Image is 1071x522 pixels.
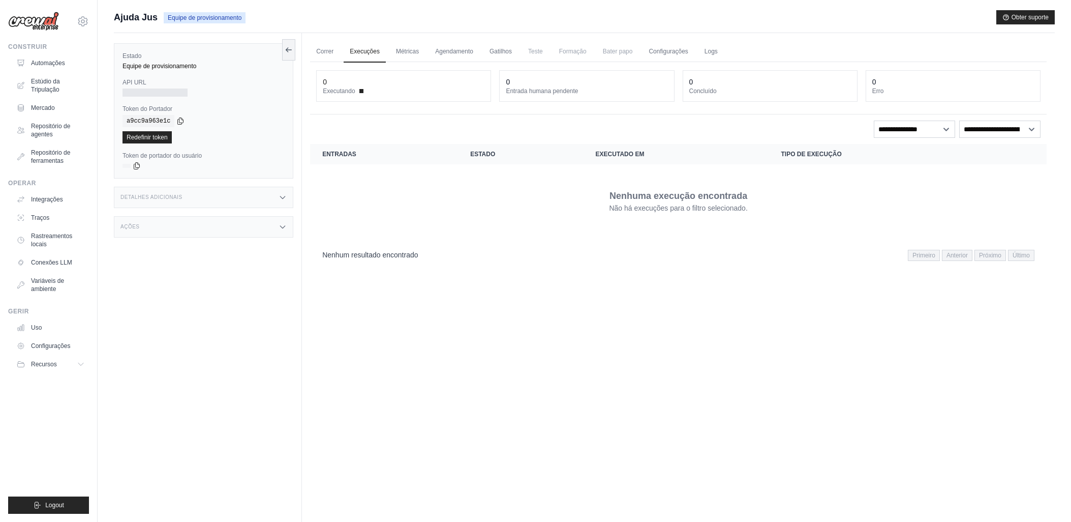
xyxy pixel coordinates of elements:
font: Repositório de ferramentas [31,149,85,165]
span: Chat is not available until the deployment is complete [597,41,639,62]
a: Repositório de ferramentas [12,144,89,169]
a: Repositório de agentes [12,118,89,142]
a: Rastreamentos locais [12,228,89,252]
label: Token de portador do usuário [123,152,285,160]
div: 0 [689,77,693,87]
button: Recursos [12,356,89,372]
div: Equipe de provisionamento [123,62,285,70]
th: Entradas [310,144,458,164]
div: 0 [872,77,876,87]
span: Teste [522,41,549,62]
font: Executando [323,87,355,95]
font: Rastreamentos locais [31,232,85,248]
button: Obter suporte [996,10,1055,24]
a: Automações [12,55,89,71]
p: Não há execuções para o filtro selecionado. [609,203,747,213]
span: Equipe de provisionamento [164,12,246,23]
font: Configurações [31,342,70,350]
span: Recursos [31,360,57,368]
label: API URL [123,78,285,86]
font: Variáveis de ambiente [31,277,85,293]
div: Gerir [8,307,89,315]
font: Estúdio da Tripulação [31,77,85,94]
span: Último [1008,250,1034,261]
a: Configurações [642,41,694,63]
a: Estúdio da Tripulação [12,73,89,98]
font: Uso [31,324,42,332]
a: Integrações [12,191,89,208]
a: Conexões LLM [12,254,89,271]
nav: Paginação [310,242,1047,268]
font: Obter suporte [1012,13,1049,21]
font: Conexões LLM [31,258,72,267]
label: Estado [123,52,285,60]
a: Métricas [390,41,425,63]
iframe: Chat Widget [1020,473,1071,522]
font: Repositório de agentes [31,122,85,138]
th: Estado [458,144,583,164]
a: Configurações [12,338,89,354]
span: Primeiro [908,250,940,261]
dt: Erro [872,87,1034,95]
a: Variáveis de ambiente [12,273,89,297]
h3: Ações [120,224,140,230]
span: Logout [45,501,64,509]
span: Ajuda Jus [114,10,158,24]
code: a9cc9a963e1c [123,115,174,127]
a: Redefinir token [123,131,172,143]
nav: Paginação [908,250,1034,261]
a: Uso [12,320,89,336]
a: Execuções [344,41,386,63]
dt: Entrada humana pendente [506,87,667,95]
img: Logotipo [8,12,59,31]
div: Widget de chat [1020,473,1071,522]
label: Token do Portador [123,105,285,113]
p: Nenhum resultado encontrado [322,250,418,260]
a: Gatilhos [483,41,518,63]
th: Executado em [584,144,769,164]
a: Mercado [12,100,89,116]
font: Integrações [31,195,63,204]
h3: Detalhes adicionais [120,194,182,200]
font: Traços [31,214,49,222]
a: Traços [12,210,89,226]
font: Mercado [31,104,55,112]
p: Nenhuma execução encontrada [609,189,747,203]
div: 0 [323,77,327,87]
a: Agendamento [429,41,479,63]
font: Automações [31,59,65,67]
span: Training is not available until the deployment is complete [553,41,593,62]
dt: Concluído [689,87,851,95]
div: Construir [8,43,89,51]
span: Próximo [974,250,1006,261]
button: Logout [8,497,89,514]
section: Tabela de execuções da tripulação [310,144,1047,268]
a: Logs [698,41,724,63]
div: Operar [8,179,89,187]
span: Anterior [942,250,972,261]
a: Correr [310,41,340,63]
th: Tipo de execução [769,144,985,164]
div: 0 [506,77,510,87]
